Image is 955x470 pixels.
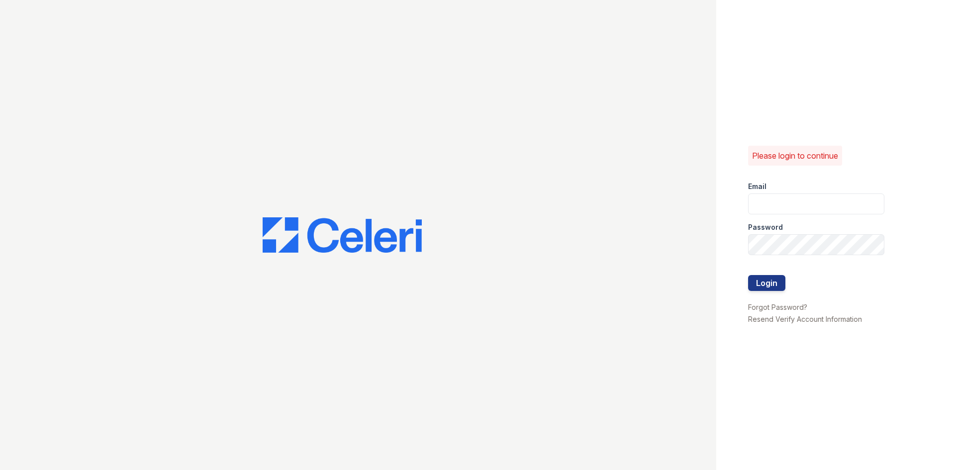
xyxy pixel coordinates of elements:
a: Forgot Password? [748,303,807,311]
label: Email [748,182,766,191]
a: Resend Verify Account Information [748,315,862,323]
img: CE_Logo_Blue-a8612792a0a2168367f1c8372b55b34899dd931a85d93a1a3d3e32e68fde9ad4.png [263,217,422,253]
label: Password [748,222,783,232]
p: Please login to continue [752,150,838,162]
button: Login [748,275,785,291]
